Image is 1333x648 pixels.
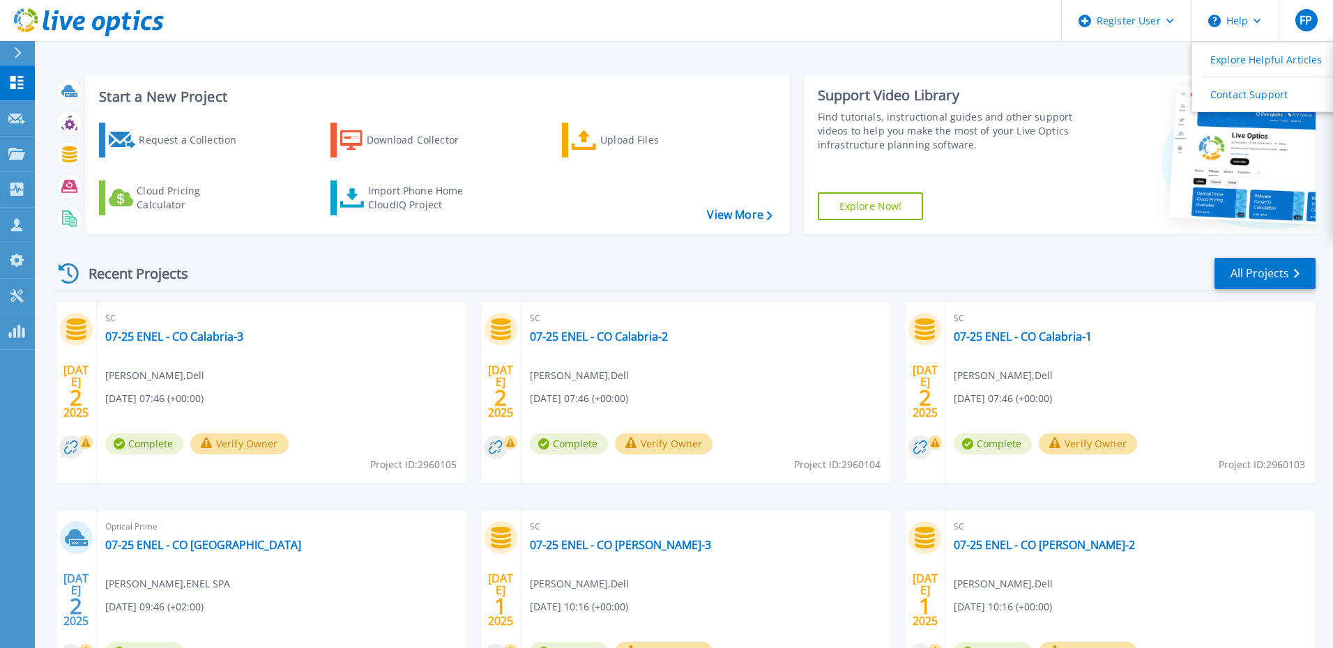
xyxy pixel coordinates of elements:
[954,519,1307,534] span: SC
[494,600,507,612] span: 1
[818,86,1079,105] div: Support Video Library
[954,391,1052,406] span: [DATE] 07:46 (+00:00)
[1214,258,1316,289] a: All Projects
[105,433,183,454] span: Complete
[600,126,712,154] div: Upload Files
[530,538,711,552] a: 07-25 ENEL - CO [PERSON_NAME]-3
[137,184,248,212] div: Cloud Pricing Calculator
[919,392,931,403] span: 2
[105,519,459,534] span: Optical Prime
[487,574,514,625] div: [DATE] 2025
[954,538,1135,552] a: 07-25 ENEL - CO [PERSON_NAME]-2
[818,192,924,220] a: Explore Now!
[105,311,459,326] span: SC
[139,126,250,154] div: Request a Collection
[562,123,717,157] a: Upload Files
[954,576,1053,592] span: [PERSON_NAME] , Dell
[707,208,772,222] a: View More
[530,433,608,454] span: Complete
[530,519,883,534] span: SC
[530,599,628,615] span: [DATE] 10:16 (+00:00)
[530,391,628,406] span: [DATE] 07:46 (+00:00)
[912,574,938,625] div: [DATE] 2025
[70,600,82,612] span: 2
[1039,433,1137,454] button: Verify Owner
[70,392,82,403] span: 2
[105,599,204,615] span: [DATE] 09:46 (+02:00)
[1219,457,1305,472] span: Project ID: 2960103
[615,433,713,454] button: Verify Owner
[530,311,883,326] span: SC
[794,457,881,472] span: Project ID: 2960104
[954,330,1092,344] a: 07-25 ENEL - CO Calabria-1
[530,368,629,383] span: [PERSON_NAME] , Dell
[954,599,1052,615] span: [DATE] 10:16 (+00:00)
[954,368,1053,383] span: [PERSON_NAME] , Dell
[330,123,486,157] a: Download Collector
[919,600,931,612] span: 1
[105,538,301,552] a: 07-25 ENEL - CO [GEOGRAPHIC_DATA]
[99,180,254,215] a: Cloud Pricing Calculator
[912,366,938,417] div: [DATE] 2025
[494,392,507,403] span: 2
[530,576,629,592] span: [PERSON_NAME] , Dell
[368,184,477,212] div: Import Phone Home CloudIQ Project
[105,391,204,406] span: [DATE] 07:46 (+00:00)
[105,576,230,592] span: [PERSON_NAME] , ENEL SPA
[370,457,457,472] span: Project ID: 2960105
[818,110,1079,152] div: Find tutorials, instructional guides and other support videos to help you make the most of your L...
[190,433,289,454] button: Verify Owner
[530,330,668,344] a: 07-25 ENEL - CO Calabria-2
[105,330,243,344] a: 07-25 ENEL - CO Calabria-3
[367,126,478,154] div: Download Collector
[63,366,89,417] div: [DATE] 2025
[954,311,1307,326] span: SC
[99,123,254,157] a: Request a Collection
[54,256,207,291] div: Recent Projects
[105,368,204,383] span: [PERSON_NAME] , Dell
[63,574,89,625] div: [DATE] 2025
[954,433,1032,454] span: Complete
[487,366,514,417] div: [DATE] 2025
[99,89,772,105] h3: Start a New Project
[1300,15,1312,26] span: FP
